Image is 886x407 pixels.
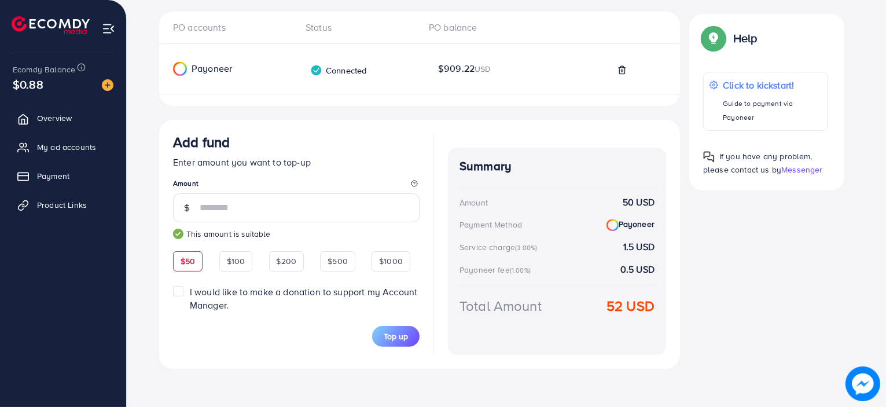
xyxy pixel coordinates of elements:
a: Payment [9,164,117,188]
div: Payoneer [159,62,275,76]
span: $500 [328,255,348,267]
span: $100 [227,255,245,267]
span: I would like to make a donation to support my Account Manager. [190,285,417,311]
img: image [102,79,113,91]
button: Top up [372,326,420,347]
span: My ad accounts [37,141,96,153]
a: Overview [9,107,117,130]
span: $909.22 [438,62,491,75]
p: Click to kickstart! [723,78,822,92]
span: Product Links [37,199,87,211]
span: Messenger [781,164,822,175]
strong: 52 USD [606,296,655,316]
img: menu [102,22,115,35]
p: Enter amount you want to top-up [173,155,420,169]
img: Payoneer [173,62,187,76]
div: Service charge [459,241,541,253]
div: Payoneer fee [459,264,534,276]
small: This amount is suitable [173,228,420,240]
div: PO accounts [173,21,296,34]
span: $1000 [379,255,403,267]
small: (1.00%) [510,266,531,275]
div: Connected [310,64,366,76]
p: Guide to payment via Payoneer [723,97,822,124]
img: Popup guide [703,28,724,49]
strong: 1.5 USD [623,240,655,254]
img: logo [12,16,90,34]
img: Payoneer [606,219,619,232]
a: My ad accounts [9,135,117,159]
img: verified [310,64,322,76]
h3: Add fund [173,134,230,151]
img: image [845,366,880,401]
span: Ecomdy Balance [13,64,75,75]
img: Popup guide [703,151,715,163]
div: Total Amount [459,296,542,316]
small: (3.00%) [515,243,537,252]
strong: Payoneer [606,218,655,231]
a: Product Links [9,193,117,217]
img: guide [173,229,183,239]
div: PO balance [420,21,543,34]
span: Top up [384,331,408,342]
span: $0.88 [13,76,43,93]
div: Payment Method [459,219,522,230]
h4: Summary [459,159,655,174]
div: Amount [459,197,488,208]
span: Payment [37,170,69,182]
p: Help [733,31,758,45]
strong: 50 USD [623,196,655,209]
legend: Amount [173,178,420,193]
span: $50 [181,255,195,267]
span: USD [475,63,491,75]
div: Status [296,21,420,34]
span: If you have any problem, please contact us by [703,151,813,175]
span: Overview [37,112,72,124]
strong: 0.5 USD [620,263,655,276]
span: $200 [277,255,297,267]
